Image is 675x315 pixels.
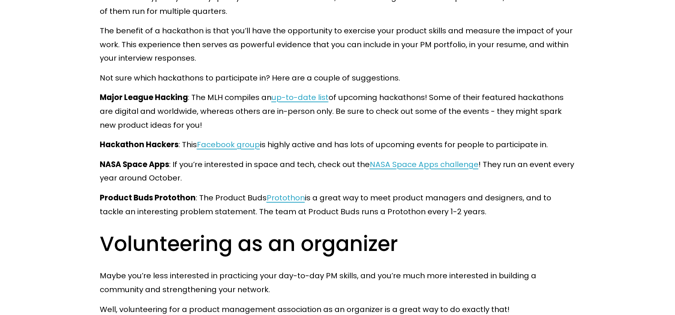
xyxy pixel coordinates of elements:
[100,24,576,65] p: The benefit of a hackathon is that you’ll have the opportunity to exercise your product skills an...
[267,193,305,203] a: Protothon
[100,159,169,170] strong: NASA Space Apps
[100,92,188,103] strong: Major League Hacking
[197,139,260,150] a: Facebook group
[100,191,576,218] p: : The Product Buds is a great way to meet product managers and designers, and to tackle an intere...
[100,139,178,150] strong: Hackathon Hackers
[271,92,328,103] a: up-to-date list
[370,159,478,170] a: NASA Space Apps challenge
[100,158,576,185] p: : If you’re interested in space and tech, check out the ! They run an event every year around Oct...
[100,230,576,257] h2: Volunteering as an organizer
[100,193,196,203] strong: Product Buds Protothon
[100,269,576,296] p: Maybe you’re less interested in practicing your day-to-day PM skills, and you’re much more intere...
[100,91,576,132] p: : The MLH compiles an of upcoming hackathons! Some of their featured hackathons are digital and w...
[100,71,576,85] p: Not sure which hackathons to participate in? Here are a couple of suggestions.
[100,138,576,152] p: : This is highly active and has lots of upcoming events for people to participate in.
